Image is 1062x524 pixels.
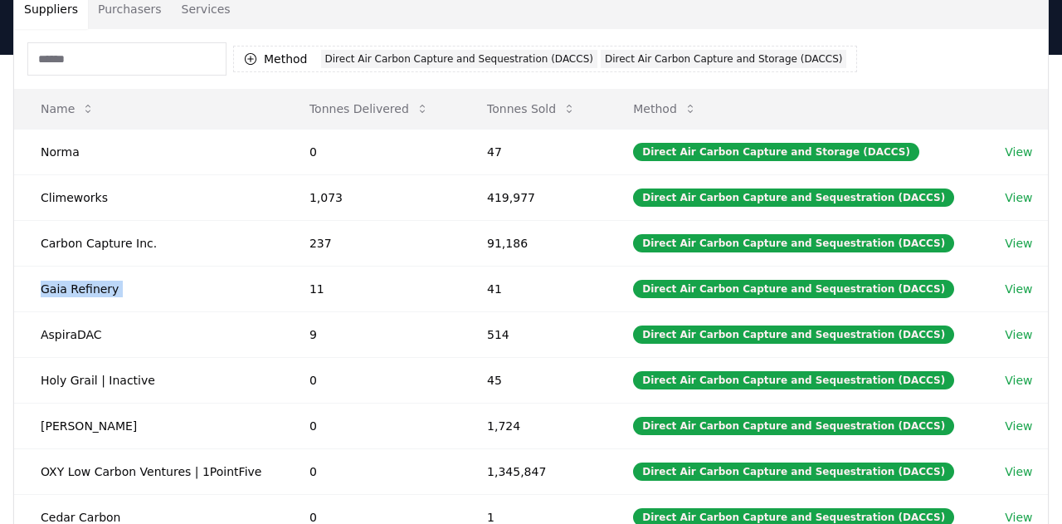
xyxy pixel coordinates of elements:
[460,448,607,494] td: 1,345,847
[14,220,283,266] td: Carbon Capture Inc.
[633,280,954,298] div: Direct Air Carbon Capture and Sequestration (DACCS)
[1005,372,1032,389] a: View
[233,46,857,72] button: MethodDirect Air Carbon Capture and Sequestration (DACCS)Direct Air Carbon Capture and Storage (D...
[283,129,460,174] td: 0
[1005,418,1032,434] a: View
[14,403,283,448] td: [PERSON_NAME]
[14,129,283,174] td: Norma
[14,174,283,220] td: Climeworks
[283,311,460,357] td: 9
[460,174,607,220] td: 419,977
[460,403,607,448] td: 1,724
[460,266,607,311] td: 41
[633,234,954,252] div: Direct Air Carbon Capture and Sequestration (DACCS)
[14,311,283,357] td: AspiraDAC
[474,92,589,125] button: Tonnes Sold
[1005,326,1032,343] a: View
[460,357,607,403] td: 45
[283,357,460,403] td: 0
[27,92,108,125] button: Name
[283,220,460,266] td: 237
[1005,235,1032,252] a: View
[633,143,919,161] div: Direct Air Carbon Capture and Storage (DACCS)
[460,220,607,266] td: 91,186
[633,463,954,481] div: Direct Air Carbon Capture and Sequestration (DACCS)
[14,266,283,311] td: Gaia Refinery
[14,448,283,494] td: OXY Low Carbon Ventures | 1PointFive
[14,357,283,403] td: Holy Grail | Inactive
[283,403,460,448] td: 0
[283,448,460,494] td: 0
[601,50,847,68] div: Direct Air Carbon Capture and Storage (DACCS)
[460,311,607,357] td: 514
[1005,463,1032,480] a: View
[283,174,460,220] td: 1,073
[1005,189,1032,206] a: View
[321,50,597,68] div: Direct Air Carbon Capture and Sequestration (DACCS)
[633,371,954,389] div: Direct Air Carbon Capture and Sequestration (DACCS)
[633,326,954,344] div: Direct Air Carbon Capture and Sequestration (DACCS)
[1005,281,1032,297] a: View
[620,92,710,125] button: Method
[460,129,607,174] td: 47
[283,266,460,311] td: 11
[1005,144,1032,160] a: View
[633,189,954,207] div: Direct Air Carbon Capture and Sequestration (DACCS)
[296,92,442,125] button: Tonnes Delivered
[633,417,954,435] div: Direct Air Carbon Capture and Sequestration (DACCS)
